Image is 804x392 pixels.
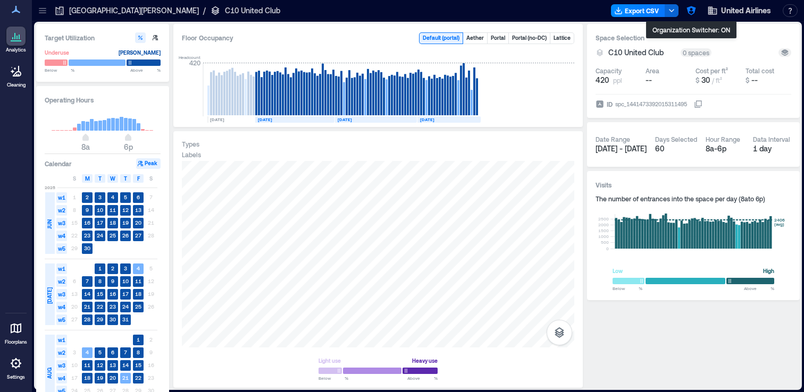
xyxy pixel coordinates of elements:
[646,66,659,75] div: Area
[56,373,67,384] span: w4
[135,362,141,368] text: 15
[182,32,411,44] div: Floor Occupancy
[488,33,508,44] button: Portal
[130,67,161,73] span: Above %
[86,194,89,200] text: 2
[97,232,103,238] text: 24
[45,184,55,191] span: 2025
[753,143,792,154] div: 1 day
[56,231,67,241] span: w4
[704,2,774,19] button: United Airlines
[596,144,647,153] span: [DATE] - [DATE]
[763,266,774,276] div: High
[137,336,140,343] text: 1
[2,316,30,348] a: Floorplans
[111,194,114,200] text: 4
[646,75,652,84] span: --
[608,47,664,58] span: C10 United Club
[3,23,29,56] a: Analytics
[124,265,127,271] text: 3
[701,75,710,84] span: 30
[45,47,69,58] div: Underuse
[86,278,89,284] text: 7
[84,374,90,381] text: 18
[45,368,54,379] span: AUG
[420,33,463,44] button: Default (portal)
[122,316,129,322] text: 31
[598,228,609,233] tspan: 1500
[319,355,341,366] div: Light use
[119,47,161,58] div: [PERSON_NAME]
[86,207,89,213] text: 9
[124,194,127,200] text: 5
[412,355,438,366] div: Heavy use
[135,303,141,310] text: 25
[135,374,141,381] text: 22
[137,194,140,200] text: 6
[122,232,129,238] text: 26
[751,75,758,84] span: --
[6,47,26,53] p: Analytics
[97,316,103,322] text: 29
[706,135,740,143] div: Hour Range
[73,174,76,183] span: S
[706,143,744,154] div: 8a - 6p
[606,246,609,251] tspan: 0
[182,140,199,148] div: Types
[338,117,352,122] text: [DATE]
[596,194,791,203] div: The number of entrances into the space per day ( 8a to 6p )
[85,174,90,183] span: M
[598,234,609,239] tspan: 1000
[135,291,141,297] text: 18
[596,75,641,86] button: 420 ppl
[86,349,89,355] text: 4
[319,375,348,381] span: Below %
[56,289,67,300] span: w3
[601,240,609,245] tspan: 500
[81,142,90,151] span: 8a
[98,349,102,355] text: 5
[110,174,115,183] span: W
[122,219,129,226] text: 19
[607,99,613,109] span: ID
[122,207,129,213] text: 12
[84,316,90,322] text: 28
[550,33,574,44] button: Lattice
[111,278,114,284] text: 9
[7,82,26,88] p: Cleaning
[110,303,116,310] text: 23
[721,5,771,16] span: United Airlines
[84,291,90,297] text: 14
[122,362,129,368] text: 14
[122,291,129,297] text: 17
[56,243,67,254] span: w5
[45,287,54,304] span: [DATE]
[746,76,749,84] span: $
[596,180,791,190] h3: Visits
[5,339,27,345] p: Floorplans
[210,117,224,122] text: [DATE]
[56,347,67,358] span: w2
[124,174,127,183] span: T
[3,351,29,384] a: Settings
[98,278,102,284] text: 8
[614,99,688,109] div: spc_1441473392015311495
[135,219,141,226] text: 20
[98,194,102,200] text: 3
[137,174,140,183] span: F
[655,143,697,154] div: 60
[598,222,609,227] tspan: 2000
[696,76,699,84] span: $
[45,158,72,169] h3: Calendar
[84,219,90,226] text: 16
[694,100,702,108] button: IDspc_1441473392015311495
[122,303,129,310] text: 24
[84,245,90,251] text: 30
[122,374,129,381] text: 21
[746,66,774,75] div: Total cost
[655,135,697,143] div: Days Selected
[56,360,67,371] span: w3
[110,374,116,381] text: 20
[97,303,103,310] text: 22
[98,265,102,271] text: 1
